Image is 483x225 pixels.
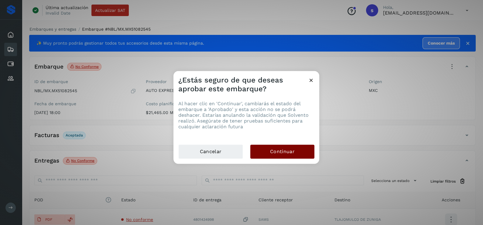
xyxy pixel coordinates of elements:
span: Continuar [270,148,295,155]
h3: ¿Estás seguro de que deseas aprobar este embarque? [178,76,308,93]
span: Cancelar [200,148,221,155]
button: Cancelar [178,144,243,159]
span: Al hacer clic en 'Continuar', cambiarás el estado del embarque a 'Aprobado' y esta acción no se p... [178,101,309,130]
button: Continuar [250,145,314,159]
